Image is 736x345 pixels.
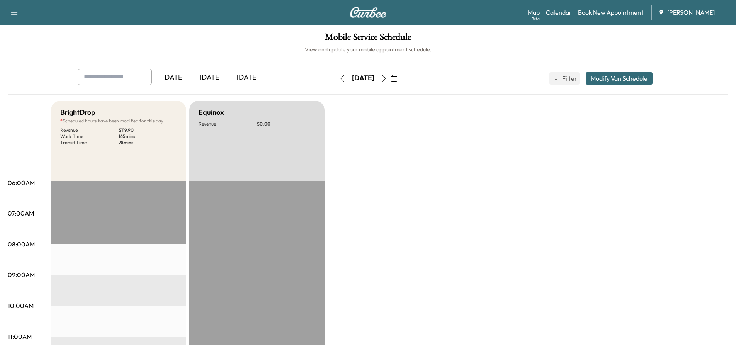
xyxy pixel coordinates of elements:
p: 09:00AM [8,270,35,279]
p: 78 mins [119,139,177,146]
h5: Equinox [199,107,224,118]
p: $ 119.90 [119,127,177,133]
p: Work Time [60,133,119,139]
a: Calendar [546,8,572,17]
span: Filter [562,74,576,83]
div: [DATE] [229,69,266,87]
h5: BrightDrop [60,107,95,118]
a: MapBeta [528,8,540,17]
p: Revenue [199,121,257,127]
p: 165 mins [119,133,177,139]
h1: Mobile Service Schedule [8,32,728,46]
p: 10:00AM [8,301,34,310]
button: Filter [549,72,580,85]
img: Curbee Logo [350,7,387,18]
h6: View and update your mobile appointment schedule. [8,46,728,53]
span: [PERSON_NAME] [667,8,715,17]
p: 08:00AM [8,240,35,249]
p: Revenue [60,127,119,133]
div: [DATE] [352,73,374,83]
div: [DATE] [155,69,192,87]
p: 06:00AM [8,178,35,187]
p: Transit Time [60,139,119,146]
button: Modify Van Schedule [586,72,653,85]
div: Beta [532,16,540,22]
p: 11:00AM [8,332,32,341]
div: [DATE] [192,69,229,87]
p: 07:00AM [8,209,34,218]
p: $ 0.00 [257,121,315,127]
a: Book New Appointment [578,8,643,17]
p: Scheduled hours have been modified for this day [60,118,177,124]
